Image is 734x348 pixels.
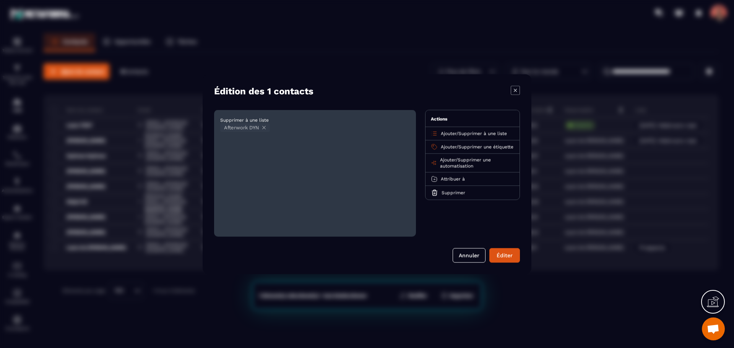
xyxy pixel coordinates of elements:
[220,117,269,123] span: Supprimer à une liste
[224,125,259,130] span: Afterwork DYN
[440,157,514,169] p: /
[214,86,313,96] h4: Édition des 1 contacts
[453,248,486,262] button: Annuler
[441,176,465,181] span: Attribuer à
[441,144,513,150] p: /
[431,116,447,121] span: Actions
[440,157,491,168] span: Supprimer une automatisation
[441,144,456,149] span: Ajouter
[458,144,513,149] span: Supprimer une étiquette
[441,131,456,136] span: Ajouter
[458,131,507,136] span: Supprimer à une liste
[441,130,507,136] p: /
[442,190,465,195] span: Supprimer
[489,248,520,262] button: Éditer
[440,157,456,162] span: Ajouter
[702,317,725,340] div: Ouvrir le chat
